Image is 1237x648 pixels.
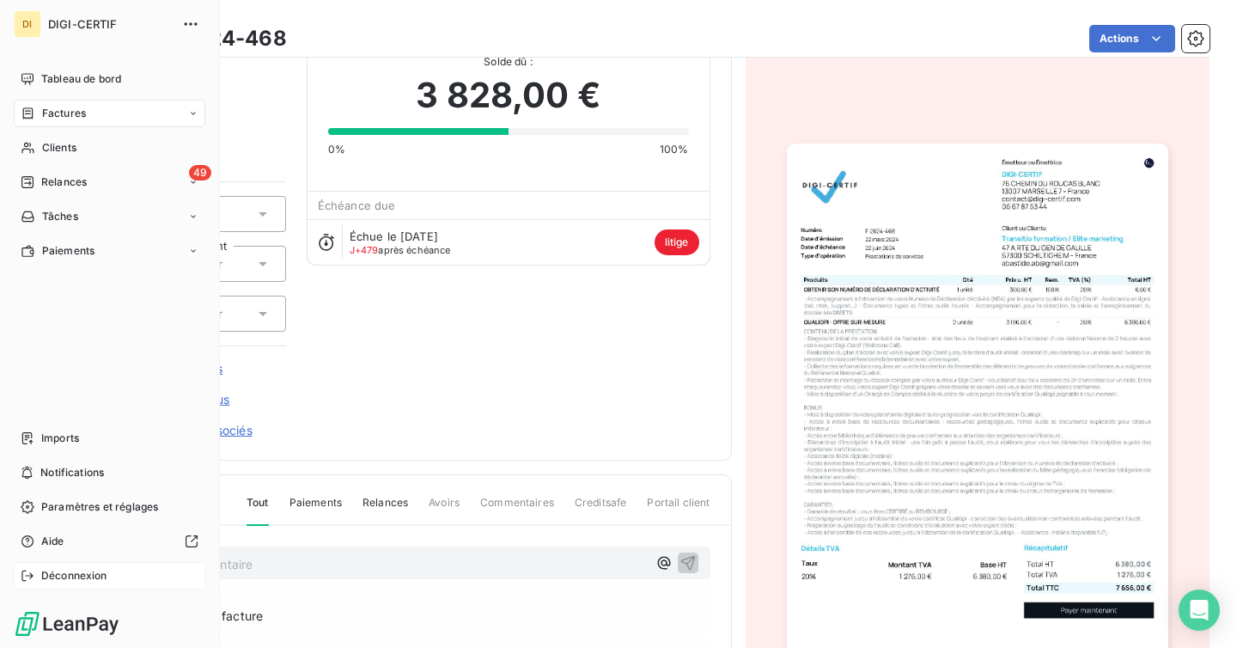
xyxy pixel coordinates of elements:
span: après échéance [350,245,451,255]
span: Paramètres et réglages [41,499,158,515]
span: Portail client [647,495,710,524]
a: Aide [14,528,205,555]
span: 100% [660,142,689,157]
span: J+479 [350,244,379,256]
span: 3 828,00 € [416,70,600,121]
span: Tableau de bord [41,71,121,87]
span: Tout [247,495,269,526]
span: DIGI-CERTIF [48,17,172,31]
span: Relances [363,495,408,524]
img: Logo LeanPay [14,610,120,638]
h3: F-2024-468 [161,23,287,54]
span: Notifications [40,465,104,480]
span: Paiements [289,495,342,524]
span: Paiements [42,243,94,259]
span: Creditsafe [575,495,627,524]
span: Tâches [42,209,78,224]
span: Imports [41,431,79,446]
div: Open Intercom Messenger [1179,590,1220,631]
div: DI [14,10,41,38]
span: Déconnexion [41,568,107,584]
span: Commentaires [480,495,554,524]
span: Échue le [DATE] [350,229,438,243]
button: Actions [1089,25,1175,52]
span: Factures [42,106,86,121]
span: Relances [41,174,87,190]
span: 0% [328,142,345,157]
span: Clients [42,140,76,156]
span: Solde dû : [328,54,689,70]
span: Aide [41,534,64,549]
span: 49 [189,165,211,180]
span: litige [655,229,699,255]
span: Avoirs [429,495,460,524]
span: Échéance due [318,199,396,212]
